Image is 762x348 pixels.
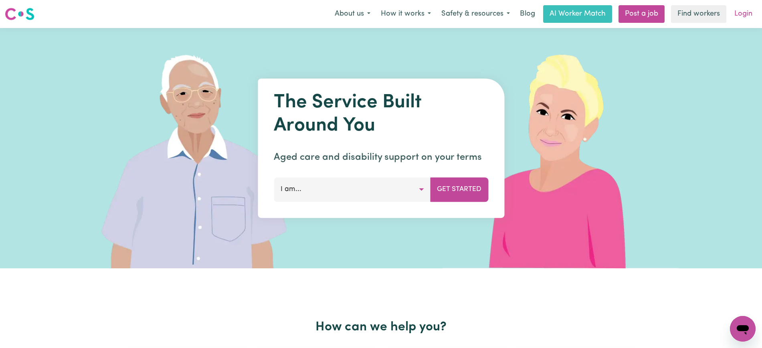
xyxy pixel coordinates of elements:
button: Safety & resources [436,6,515,22]
h2: How can we help you? [121,320,641,335]
iframe: Button to launch messaging window [730,316,756,342]
a: Login [730,5,757,23]
button: Get Started [430,177,488,201]
h1: The Service Built Around You [274,91,488,137]
a: Careseekers logo [5,5,34,23]
button: How it works [376,6,436,22]
button: I am... [274,177,431,201]
a: Post a job [618,5,665,23]
p: Aged care and disability support on your terms [274,150,488,165]
img: Careseekers logo [5,7,34,21]
a: AI Worker Match [543,5,612,23]
button: About us [329,6,376,22]
a: Blog [515,5,540,23]
a: Find workers [671,5,726,23]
